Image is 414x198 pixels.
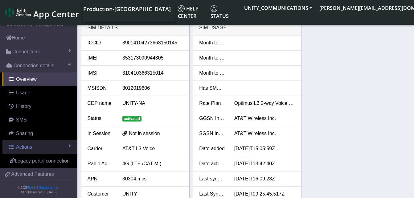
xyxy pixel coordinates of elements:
[83,5,171,13] span: Production-[GEOGRAPHIC_DATA]
[83,145,118,152] div: Carrier
[193,20,301,35] div: SIM Usage
[240,2,316,14] button: UNITY_COMMUNICATIONS
[2,72,77,86] a: Overview
[16,144,32,150] span: Actions
[208,2,240,22] a: Status
[81,20,190,35] div: SIM details
[195,190,230,198] div: Last Sync Data Usage
[195,100,230,107] div: Rate Plan
[83,100,118,107] div: CDP name
[83,85,118,92] div: MSISDN
[83,160,118,167] div: Radio Access Tech
[230,100,300,107] div: Optimus L3 2-way Voice Dispatch
[230,160,300,167] div: [DATE]T13:42:40Z
[195,145,230,152] div: Date added
[195,130,230,137] div: SGSN Information
[195,175,230,183] div: Last synced
[195,69,230,77] div: Month to date voice
[15,158,70,163] span: Legacy portal connection
[2,86,77,100] a: Usage
[2,100,77,113] a: History
[230,130,300,137] div: AT&T Wireless Inc.
[16,131,33,136] span: Sharing
[118,100,188,107] div: UNITY-NA
[12,48,40,56] span: Connections
[230,175,300,183] div: [DATE]T16:09:23Z
[83,54,118,62] div: IMEI
[5,6,78,19] a: App Center
[83,130,118,137] div: In Session
[16,76,37,82] span: Overview
[178,5,185,12] img: knowledge.svg
[230,190,300,198] div: [DATE]T09:25:45.517Z
[33,8,79,20] span: App Center
[2,113,77,127] a: SMS
[83,69,118,77] div: IMSI
[129,131,160,136] span: Not in session
[118,160,188,167] div: 4G (LTE /CAT-M )
[118,54,188,62] div: 353173090944305
[175,2,208,22] a: Help center
[195,39,230,47] div: Month to date data
[28,186,59,189] a: Telit IoT Solutions, Inc.
[16,104,31,109] span: History
[5,7,31,17] img: logo-telit-cinterion-gw-new.png
[230,145,300,152] div: [DATE]T15:05:59Z
[211,5,217,12] img: status.svg
[195,115,230,122] div: GGSN Information
[178,5,199,19] span: Help center
[83,175,118,183] div: APN
[83,2,170,15] a: Your current platform instance
[2,127,77,140] a: Sharing
[230,115,300,122] div: AT&T Wireless Inc.
[195,160,230,167] div: Date activated
[2,140,77,154] a: Actions
[195,85,230,92] div: Has SMS Usage
[83,39,118,47] div: ICCID
[118,190,188,198] div: UNITY
[122,116,141,122] span: activated
[14,62,54,69] span: Connection details
[83,190,118,198] div: Customer
[16,117,27,122] span: SMS
[11,171,54,178] span: Advanced Features
[118,85,188,92] div: 3012019606
[118,69,188,77] div: 310410366315014
[118,145,188,152] div: AT&T L3 Voice
[195,54,230,62] div: Month to date SMS
[16,90,30,95] span: Usage
[83,115,118,122] div: Status
[118,39,188,47] div: 89014104273663150145
[211,5,229,19] span: Status
[118,175,188,183] div: 30304.mcs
